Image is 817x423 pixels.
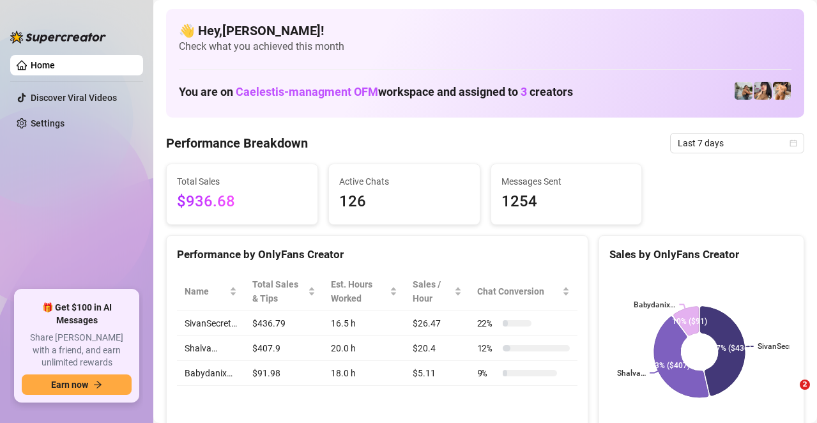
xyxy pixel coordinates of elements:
[790,139,797,147] span: calendar
[177,336,245,361] td: Shalva…
[252,277,305,305] span: Total Sales & Tips
[773,82,791,100] img: Shalva
[405,361,470,386] td: $5.11
[245,272,323,311] th: Total Sales & Tips
[758,342,803,351] text: SivanSecret…
[177,246,577,263] div: Performance by OnlyFans Creator
[754,82,772,100] img: Babydanix
[521,85,527,98] span: 3
[177,190,307,214] span: $936.68
[617,369,646,378] text: Shalva…
[800,380,810,390] span: 2
[31,60,55,70] a: Home
[323,361,405,386] td: 18.0 h
[179,22,791,40] h4: 👋 Hey, [PERSON_NAME] !
[331,277,387,305] div: Est. Hours Worked
[31,93,117,103] a: Discover Viral Videos
[633,300,675,309] text: Babydanix…
[179,85,573,99] h1: You are on workspace and assigned to creators
[166,134,308,152] h4: Performance Breakdown
[339,174,470,188] span: Active Chats
[22,374,132,395] button: Earn nowarrow-right
[470,272,577,311] th: Chat Conversion
[22,302,132,327] span: 🎁 Get $100 in AI Messages
[477,341,498,355] span: 12 %
[93,380,102,389] span: arrow-right
[477,366,498,380] span: 9 %
[477,316,498,330] span: 22 %
[51,380,88,390] span: Earn now
[245,311,323,336] td: $436.79
[177,174,307,188] span: Total Sales
[735,82,752,100] img: SivanSecret
[678,134,797,153] span: Last 7 days
[245,336,323,361] td: $407.9
[245,361,323,386] td: $91.98
[10,31,106,43] img: logo-BBDzfeDw.svg
[179,40,791,54] span: Check what you achieved this month
[177,311,245,336] td: SivanSecret…
[501,174,632,188] span: Messages Sent
[477,284,560,298] span: Chat Conversion
[774,380,804,410] iframe: Intercom live chat
[31,118,65,128] a: Settings
[405,272,470,311] th: Sales / Hour
[413,277,452,305] span: Sales / Hour
[22,332,132,369] span: Share [PERSON_NAME] with a friend, and earn unlimited rewards
[323,336,405,361] td: 20.0 h
[405,311,470,336] td: $26.47
[405,336,470,361] td: $20.4
[323,311,405,336] td: 16.5 h
[609,246,793,263] div: Sales by OnlyFans Creator
[177,361,245,386] td: Babydanix…
[185,284,227,298] span: Name
[177,272,245,311] th: Name
[339,190,470,214] span: 126
[236,85,378,98] span: Caelestis-managment OFM
[501,190,632,214] span: 1254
